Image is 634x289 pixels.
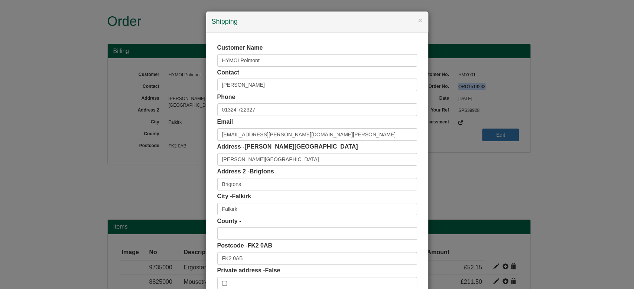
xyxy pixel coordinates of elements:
[265,267,280,273] span: False
[232,193,251,199] span: Falkirk
[217,44,263,52] label: Customer Name
[244,143,358,150] span: [PERSON_NAME][GEOGRAPHIC_DATA]
[217,192,251,201] label: City -
[217,69,240,77] label: Contact
[217,167,274,176] label: Address 2 -
[212,17,423,27] h4: Shipping
[247,242,272,249] span: FK2 0AB
[217,93,235,102] label: Phone
[250,168,274,175] span: Brigtons
[217,143,358,151] label: Address -
[217,217,241,226] label: County -
[418,16,422,24] button: ×
[217,118,233,126] label: Email
[217,266,280,275] label: Private address -
[217,242,272,250] label: Postcode -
